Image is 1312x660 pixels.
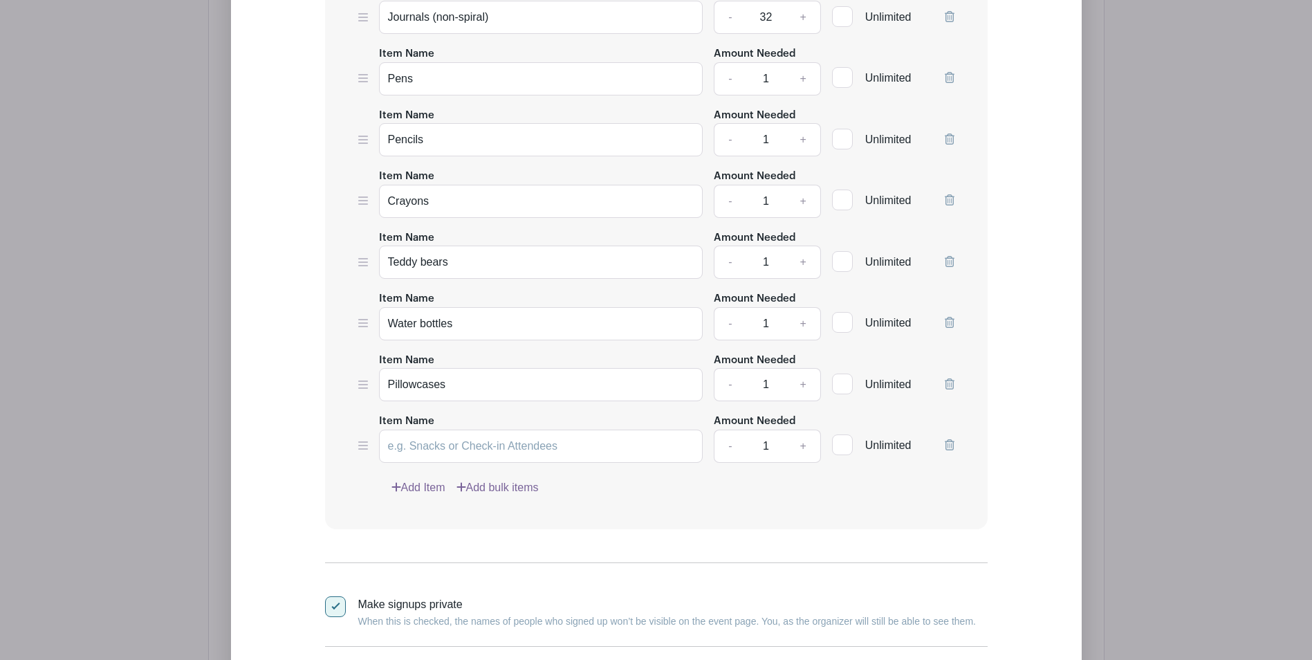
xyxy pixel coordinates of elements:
[786,246,820,279] a: +
[379,185,703,218] input: e.g. Snacks or Check-in Attendees
[379,46,434,62] label: Item Name
[714,230,795,246] label: Amount Needed
[379,108,434,124] label: Item Name
[786,1,820,34] a: +
[379,246,703,279] input: e.g. Snacks or Check-in Attendees
[865,11,912,23] span: Unlimited
[786,368,820,401] a: +
[379,1,703,34] input: e.g. Snacks or Check-in Attendees
[358,616,976,627] small: When this is checked, the names of people who signed up won’t be visible on the event page. You, ...
[786,430,820,463] a: +
[714,291,795,307] label: Amount Needed
[714,46,795,62] label: Amount Needed
[865,134,912,145] span: Unlimited
[714,185,746,218] a: -
[714,307,746,340] a: -
[714,108,795,124] label: Amount Needed
[379,353,434,369] label: Item Name
[714,430,746,463] a: -
[714,169,795,185] label: Amount Needed
[379,430,703,463] input: e.g. Snacks or Check-in Attendees
[358,596,976,630] div: Make signups private
[714,62,746,95] a: -
[786,62,820,95] a: +
[714,1,746,34] a: -
[865,439,912,451] span: Unlimited
[379,291,434,307] label: Item Name
[865,378,912,390] span: Unlimited
[456,479,539,496] a: Add bulk items
[379,123,703,156] input: e.g. Snacks or Check-in Attendees
[714,123,746,156] a: -
[786,123,820,156] a: +
[379,414,434,430] label: Item Name
[714,353,795,369] label: Amount Needed
[379,368,703,401] input: e.g. Snacks or Check-in Attendees
[865,256,912,268] span: Unlimited
[714,414,795,430] label: Amount Needed
[379,230,434,246] label: Item Name
[714,368,746,401] a: -
[714,246,746,279] a: -
[786,307,820,340] a: +
[865,317,912,329] span: Unlimited
[865,72,912,84] span: Unlimited
[391,479,445,496] a: Add Item
[379,62,703,95] input: e.g. Snacks or Check-in Attendees
[865,194,912,206] span: Unlimited
[379,307,703,340] input: e.g. Snacks or Check-in Attendees
[786,185,820,218] a: +
[379,169,434,185] label: Item Name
